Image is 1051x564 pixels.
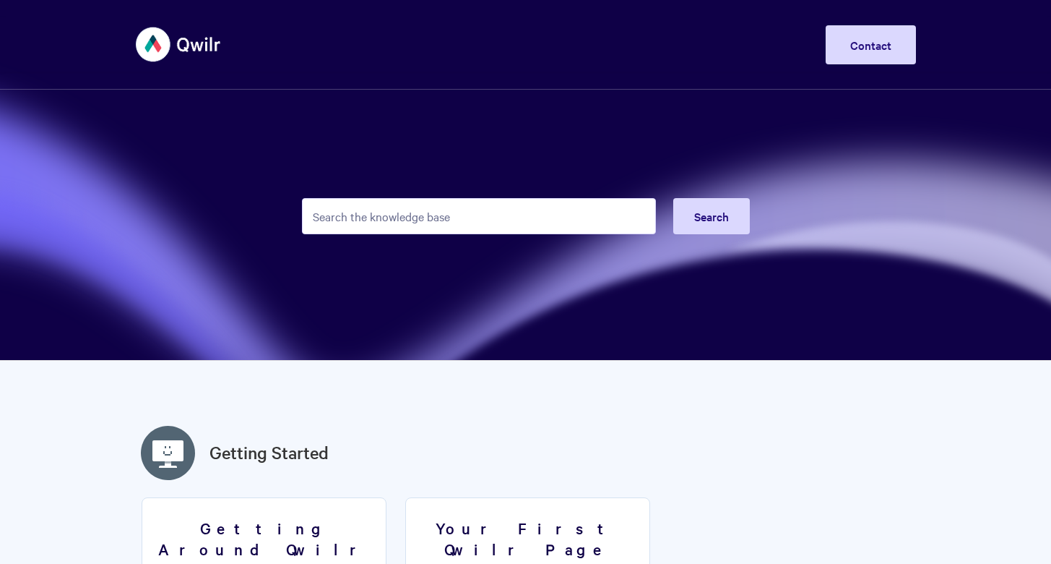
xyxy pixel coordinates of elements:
a: Getting Started [209,440,329,466]
a: Contact [826,25,916,64]
button: Search [673,198,750,234]
span: Search [694,208,729,224]
img: Qwilr Help Center [136,17,222,72]
h3: Getting Around Qwilr [151,518,377,559]
h3: Your First Qwilr Page [415,518,641,559]
input: Search the knowledge base [302,198,656,234]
